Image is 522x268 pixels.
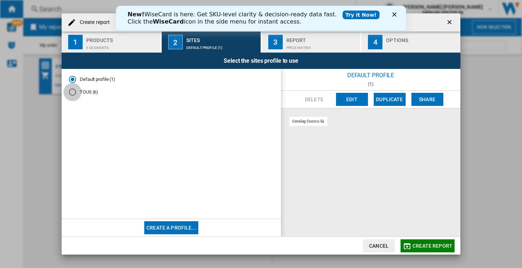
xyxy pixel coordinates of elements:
div: 3 [268,35,283,49]
button: 3 Report Price Matrix [262,32,361,53]
button: Create report [401,239,455,252]
button: Share [411,93,443,106]
button: 2 Sites Default profile (1) [162,32,261,53]
h4: Create report [76,19,110,26]
div: Cerrar [276,7,283,11]
button: Edit [336,93,368,106]
div: Sites [186,34,258,42]
div: Select the sites profile to use [62,53,460,69]
div: Products [86,34,158,42]
button: getI18NText('BUTTONS.CLOSE_DIALOG') [443,15,457,30]
button: 1 Products 6 segments [62,32,161,53]
div: 1 [68,35,83,49]
md-radio-button: TOUS (6) [69,89,274,96]
span: Create report [413,243,452,249]
ng-md-icon: getI18NText('BUTTONS.CLOSE_DIALOG') [446,18,455,27]
md-radio-button: Default profile (1) [69,76,274,83]
div: 4 [368,35,382,49]
div: Report [286,34,358,42]
div: 2 [168,35,183,49]
button: Duplicate [374,93,406,106]
button: Delete [298,93,330,106]
div: Options [386,34,457,42]
button: Cancel [363,239,395,252]
div: Default profile [281,69,460,82]
div: Default profile (1) [186,42,258,50]
div: (1) [281,82,460,87]
button: 4 Options [361,32,460,53]
div: catalog costco es [289,117,327,126]
iframe: Intercom live chat banner [116,6,406,30]
button: Create a profile... [144,221,198,234]
div: Price Matrix [286,42,358,50]
div: 6 segments [86,42,158,50]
